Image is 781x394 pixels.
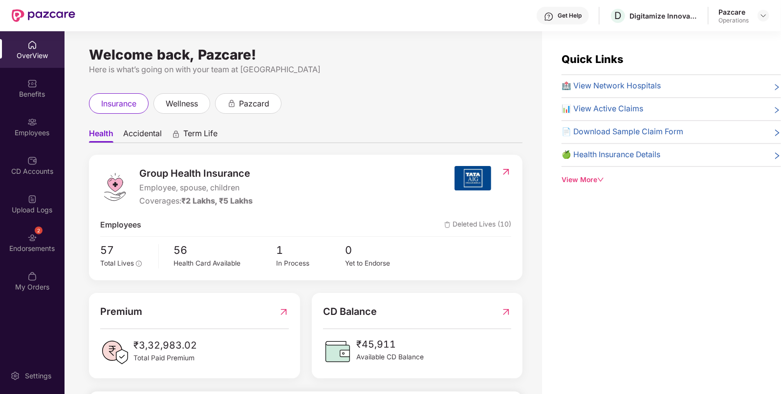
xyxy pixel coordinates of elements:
[181,196,253,206] span: ₹2 Lakhs, ₹5 Lakhs
[100,304,142,319] span: Premium
[27,40,37,50] img: svg+xml;base64,PHN2ZyBpZD0iSG9tZSIgeG1sbnM9Imh0dHA6Ly93d3cudzMub3JnLzIwMDAvc3ZnIiB3aWR0aD0iMjAiIG...
[718,7,749,17] div: Pazcare
[35,227,43,234] div: 2
[239,98,269,110] span: pazcard
[101,98,136,110] span: insurance
[773,105,781,115] span: right
[444,222,451,228] img: deleteIcon
[27,79,37,88] img: svg+xml;base64,PHN2ZyBpZD0iQmVuZWZpdHMiIHhtbG5zPSJodHRwOi8vd3d3LnczLm9yZy8yMDAwL3N2ZyIgd2lkdGg9Ij...
[773,151,781,161] span: right
[562,103,643,115] span: 📊 View Active Claims
[133,353,197,364] span: Total Paid Premium
[597,176,604,183] span: down
[759,12,767,20] img: svg+xml;base64,PHN2ZyBpZD0iRHJvcGRvd24tMzJ4MzIiIHhtbG5zPSJodHRwOi8vd3d3LnczLm9yZy8yMDAwL3N2ZyIgd2...
[100,219,141,231] span: Employees
[89,63,522,76] div: Here is what’s going on with your team at [GEOGRAPHIC_DATA]
[562,80,661,92] span: 🏥 View Network Hospitals
[444,219,511,231] span: Deleted Lives (10)
[562,53,623,65] span: Quick Links
[139,166,253,181] span: Group Health Insurance
[345,242,413,258] span: 0
[172,129,180,138] div: animation
[544,12,554,21] img: svg+xml;base64,PHN2ZyBpZD0iSGVscC0zMngzMiIgeG1sbnM9Imh0dHA6Ly93d3cudzMub3JnLzIwMDAvc3ZnIiB3aWR0aD...
[22,371,54,381] div: Settings
[139,182,253,194] span: Employee, spouse, children
[27,194,37,204] img: svg+xml;base64,PHN2ZyBpZD0iVXBsb2FkX0xvZ3MiIGRhdGEtbmFtZT0iVXBsb2FkIExvZ3MiIHhtbG5zPSJodHRwOi8vd3...
[558,12,582,20] div: Get Help
[133,338,197,353] span: ₹3,32,983.02
[773,82,781,92] span: right
[136,261,142,267] span: info-circle
[455,166,491,190] img: insurerIcon
[100,172,130,202] img: logo
[562,175,781,186] div: View More
[501,304,511,319] img: RedirectIcon
[174,258,276,269] div: Health Card Available
[27,233,37,243] img: svg+xml;base64,PHN2ZyBpZD0iRW5kb3JzZW1lbnRzIiB4bWxucz0iaHR0cDovL3d3dy53My5vcmcvMjAwMC9zdmciIHdpZH...
[562,126,683,138] span: 📄 Download Sample Claim Form
[323,304,377,319] span: CD Balance
[227,99,236,107] div: animation
[279,304,289,319] img: RedirectIcon
[356,337,424,352] span: ₹45,911
[174,242,276,258] span: 56
[100,242,152,258] span: 57
[773,128,781,138] span: right
[345,258,413,269] div: Yet to Endorse
[277,242,345,258] span: 1
[562,149,660,161] span: 🍏 Health Insurance Details
[718,17,749,24] div: Operations
[123,128,162,143] span: Accidental
[27,117,37,127] img: svg+xml;base64,PHN2ZyBpZD0iRW1wbG95ZWVzIiB4bWxucz0iaHR0cDovL3d3dy53My5vcmcvMjAwMC9zdmciIHdpZHRoPS...
[139,195,253,207] div: Coverages:
[501,167,511,177] img: RedirectIcon
[10,371,20,381] img: svg+xml;base64,PHN2ZyBpZD0iU2V0dGluZy0yMHgyMCIgeG1sbnM9Imh0dHA6Ly93d3cudzMub3JnLzIwMDAvc3ZnIiB3aW...
[356,352,424,363] span: Available CD Balance
[89,51,522,59] div: Welcome back, Pazcare!
[323,337,352,366] img: CDBalanceIcon
[89,128,113,143] span: Health
[183,128,217,143] span: Term Life
[166,98,198,110] span: wellness
[277,258,345,269] div: In Process
[12,9,75,22] img: New Pazcare Logo
[27,271,37,281] img: svg+xml;base64,PHN2ZyBpZD0iTXlfT3JkZXJzIiBkYXRhLW5hbWU9Ik15IE9yZGVycyIgeG1sbnM9Imh0dHA6Ly93d3cudz...
[615,10,622,21] span: D
[629,11,698,21] div: Digitamize Innovations Private Limited
[100,259,134,267] span: Total Lives
[27,156,37,166] img: svg+xml;base64,PHN2ZyBpZD0iQ0RfQWNjb3VudHMiIGRhdGEtbmFtZT0iQ0QgQWNjb3VudHMiIHhtbG5zPSJodHRwOi8vd3...
[100,338,130,367] img: PaidPremiumIcon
